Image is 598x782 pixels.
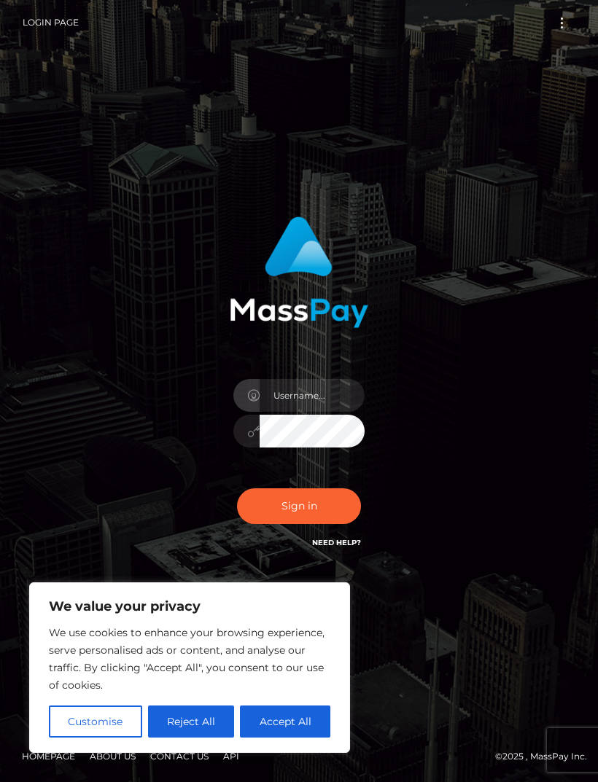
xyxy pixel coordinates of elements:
a: Login Page [23,7,79,38]
p: We value your privacy [49,598,330,615]
div: We value your privacy [29,582,350,753]
a: Contact Us [144,745,214,767]
button: Toggle navigation [548,13,575,33]
a: About Us [84,745,141,767]
a: API [217,745,245,767]
input: Username... [260,379,365,412]
button: Reject All [148,705,235,738]
a: Homepage [16,745,81,767]
button: Sign in [237,488,361,524]
a: Need Help? [312,538,361,547]
p: We use cookies to enhance your browsing experience, serve personalised ads or content, and analys... [49,624,330,694]
div: © 2025 , MassPay Inc. [11,748,587,765]
button: Accept All [240,705,330,738]
img: MassPay Login [230,216,368,328]
button: Customise [49,705,142,738]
